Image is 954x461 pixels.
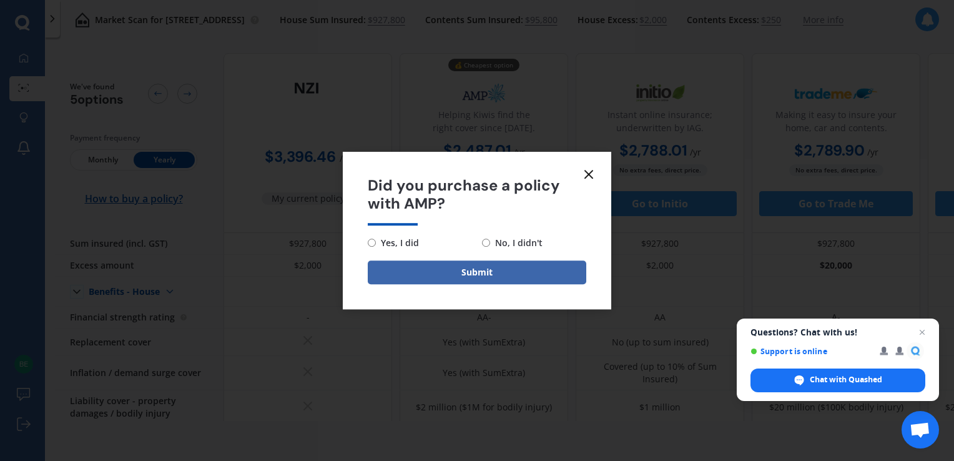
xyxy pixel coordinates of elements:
span: Support is online [750,347,871,356]
input: No, I didn't [482,239,490,247]
input: Yes, I did [368,239,376,247]
span: Chat with Quashed [810,374,882,385]
button: Submit [368,260,586,284]
span: Questions? Chat with us! [750,327,925,337]
div: Open chat [902,411,939,449]
span: Yes, I did [376,235,419,250]
span: No, I didn't [490,235,543,250]
div: Chat with Quashed [750,369,925,392]
span: Did you purchase a policy with AMP? [368,177,586,213]
span: Close chat [915,325,930,340]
